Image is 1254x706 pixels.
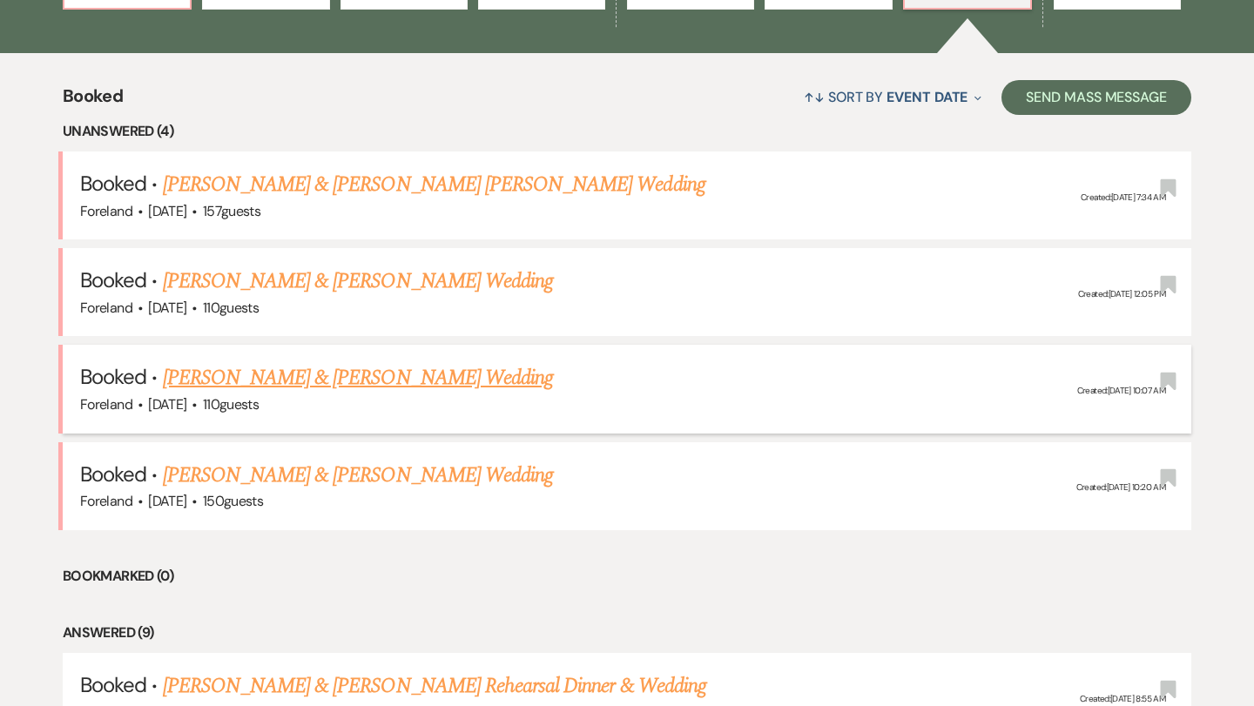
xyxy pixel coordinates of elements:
span: [DATE] [148,492,186,510]
span: Booked [80,363,146,390]
a: [PERSON_NAME] & [PERSON_NAME] Wedding [163,362,553,393]
span: [DATE] [148,299,186,317]
span: 150 guests [203,492,263,510]
span: 157 guests [203,202,260,220]
span: Booked [63,83,123,120]
span: Foreland [80,202,132,220]
span: Foreland [80,395,132,414]
a: [PERSON_NAME] & [PERSON_NAME] Rehearsal Dinner & Wedding [163,670,706,702]
span: Booked [80,461,146,487]
span: Booked [80,671,146,698]
button: Sort By Event Date [797,74,988,120]
span: [DATE] [148,395,186,414]
span: ↑↓ [804,88,825,106]
span: Foreland [80,299,132,317]
span: Created: [DATE] 10:20 AM [1076,481,1165,493]
span: Foreland [80,492,132,510]
span: [DATE] [148,202,186,220]
a: [PERSON_NAME] & [PERSON_NAME] Wedding [163,460,553,491]
span: 110 guests [203,395,259,414]
span: Event Date [887,88,967,106]
li: Answered (9) [63,622,1191,644]
span: Created: [DATE] 7:34 AM [1081,192,1165,203]
button: Send Mass Message [1001,80,1191,115]
span: Created: [DATE] 8:55 AM [1080,693,1165,704]
span: 110 guests [203,299,259,317]
a: [PERSON_NAME] & [PERSON_NAME] Wedding [163,266,553,297]
span: Created: [DATE] 10:07 AM [1077,385,1165,396]
span: Booked [80,266,146,293]
li: Unanswered (4) [63,120,1191,143]
span: Booked [80,170,146,197]
span: Created: [DATE] 12:05 PM [1078,288,1165,299]
li: Bookmarked (0) [63,565,1191,588]
a: [PERSON_NAME] & [PERSON_NAME] [PERSON_NAME] Wedding [163,169,705,200]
